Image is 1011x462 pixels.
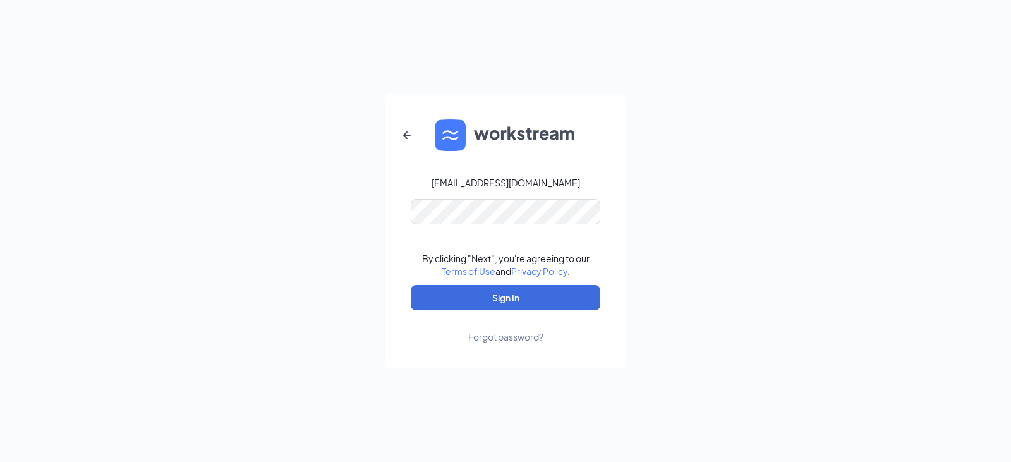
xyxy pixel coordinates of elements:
[442,265,495,277] a: Terms of Use
[392,120,422,150] button: ArrowLeftNew
[468,310,543,343] a: Forgot password?
[468,331,543,343] div: Forgot password?
[432,176,580,189] div: [EMAIL_ADDRESS][DOMAIN_NAME]
[422,252,590,277] div: By clicking "Next", you're agreeing to our and .
[411,285,600,310] button: Sign In
[399,128,415,143] svg: ArrowLeftNew
[511,265,567,277] a: Privacy Policy
[435,119,576,151] img: WS logo and Workstream text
